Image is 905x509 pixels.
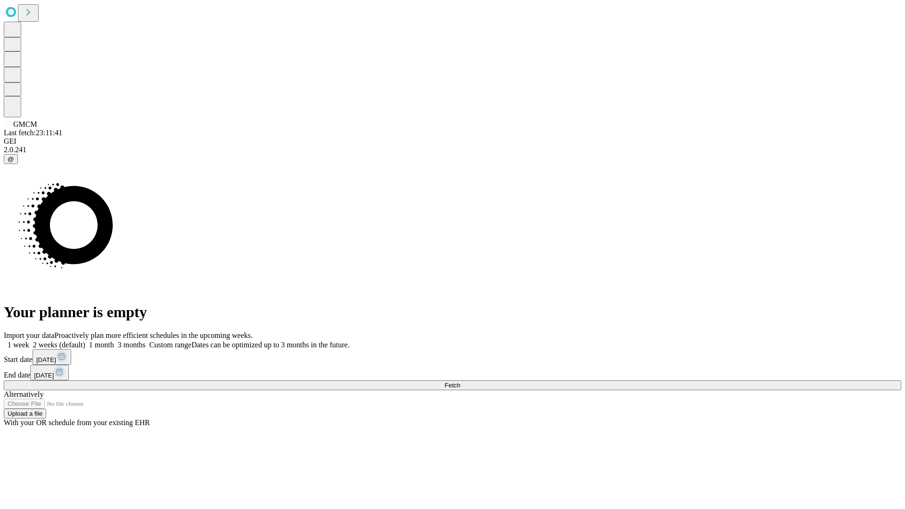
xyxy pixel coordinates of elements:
[55,331,253,339] span: Proactively plan more efficient schedules in the upcoming weeks.
[4,365,901,380] div: End date
[4,137,901,146] div: GEI
[118,341,146,349] span: 3 months
[4,154,18,164] button: @
[34,372,54,379] span: [DATE]
[444,382,460,389] span: Fetch
[4,349,901,365] div: Start date
[8,156,14,163] span: @
[4,146,901,154] div: 2.0.241
[149,341,191,349] span: Custom range
[30,365,69,380] button: [DATE]
[4,419,150,427] span: With your OR schedule from your existing EHR
[89,341,114,349] span: 1 month
[4,331,55,339] span: Import your data
[4,390,43,398] span: Alternatively
[4,409,46,419] button: Upload a file
[191,341,349,349] span: Dates can be optimized up to 3 months in the future.
[13,120,37,128] span: GMCM
[4,129,62,137] span: Last fetch: 23:11:41
[8,341,29,349] span: 1 week
[4,380,901,390] button: Fetch
[33,341,85,349] span: 2 weeks (default)
[33,349,71,365] button: [DATE]
[36,356,56,363] span: [DATE]
[4,304,901,321] h1: Your planner is empty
